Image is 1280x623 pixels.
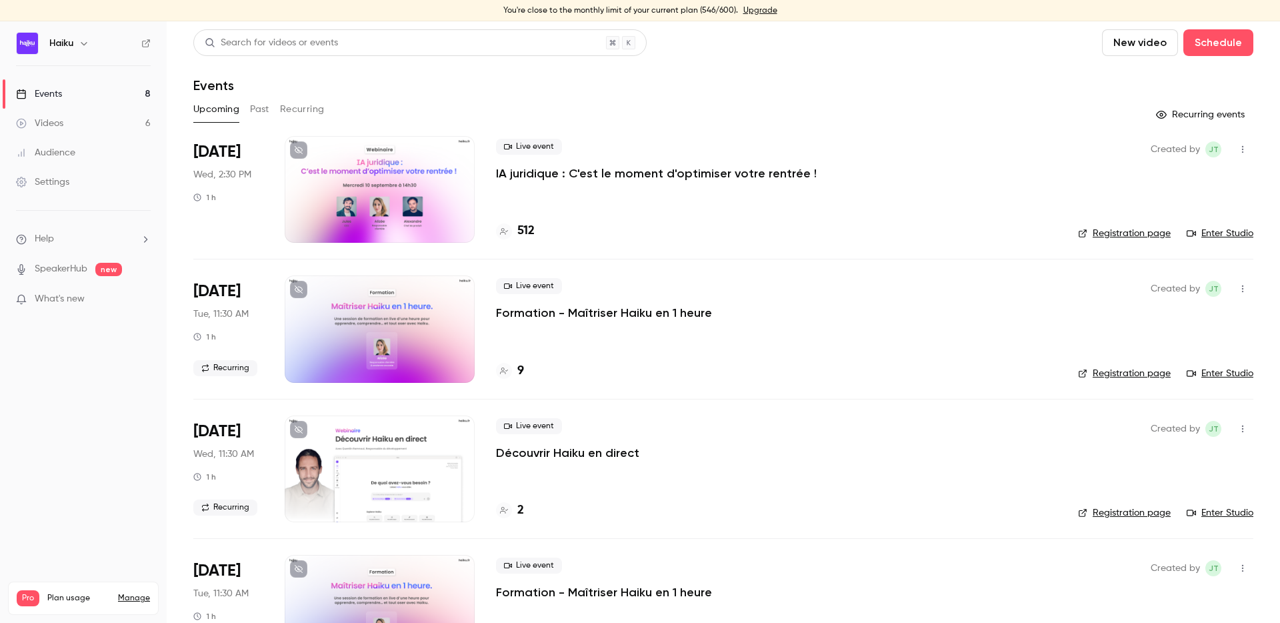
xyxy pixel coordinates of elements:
button: Schedule [1183,29,1253,56]
span: jT [1209,281,1219,297]
span: [DATE] [193,141,241,163]
a: Registration page [1078,227,1171,240]
span: [DATE] [193,421,241,442]
img: Haiku [17,33,38,54]
span: Created by [1151,141,1200,157]
span: jean Touzet [1205,421,1221,437]
a: 512 [496,222,535,240]
span: Created by [1151,560,1200,576]
li: help-dropdown-opener [16,232,151,246]
a: Formation - Maîtriser Haiku en 1 heure [496,305,712,321]
h4: 9 [517,362,524,380]
span: Tue, 11:30 AM [193,587,249,600]
span: Live event [496,139,562,155]
div: 1 h [193,332,216,342]
div: Audience [16,146,75,159]
span: [DATE] [193,560,241,582]
span: Plan usage [47,593,110,604]
div: 1 h [193,192,216,203]
div: Sep 10 Wed, 2:30 PM (Europe/Paris) [193,136,263,243]
span: jT [1209,560,1219,576]
a: Formation - Maîtriser Haiku en 1 heure [496,584,712,600]
button: Upcoming [193,99,239,120]
span: jean Touzet [1205,560,1221,576]
a: SpeakerHub [35,262,87,276]
a: Registration page [1078,506,1171,520]
a: Enter Studio [1187,227,1253,240]
h1: Events [193,77,234,93]
button: Recurring [280,99,325,120]
div: Sep 16 Tue, 11:30 AM (Europe/Paris) [193,275,263,382]
span: Tue, 11:30 AM [193,307,249,321]
a: Upgrade [743,5,777,16]
div: Sep 17 Wed, 11:30 AM (Europe/Paris) [193,416,263,522]
a: Enter Studio [1187,367,1253,380]
div: Search for videos or events [205,36,338,50]
span: Created by [1151,421,1200,437]
div: 1 h [193,611,216,622]
span: Pro [17,590,39,606]
button: Past [250,99,269,120]
div: 1 h [193,472,216,482]
span: [DATE] [193,281,241,302]
span: What's new [35,292,85,306]
span: Created by [1151,281,1200,297]
span: Live event [496,418,562,434]
span: jT [1209,421,1219,437]
a: Découvrir Haiku en direct [496,445,639,461]
span: Recurring [193,360,257,376]
div: Settings [16,175,69,189]
span: Live event [496,278,562,294]
div: Events [16,87,62,101]
span: Recurring [193,500,257,516]
span: Help [35,232,54,246]
span: new [95,263,122,276]
button: Recurring events [1150,104,1253,125]
a: IA juridique : C'est le moment d'optimiser votre rentrée ! [496,165,817,181]
button: New video [1102,29,1178,56]
div: Videos [16,117,63,130]
a: Manage [118,593,150,604]
h4: 512 [517,222,535,240]
span: jean Touzet [1205,141,1221,157]
span: jT [1209,141,1219,157]
span: jean Touzet [1205,281,1221,297]
a: Enter Studio [1187,506,1253,520]
h6: Haiku [49,37,73,50]
a: 2 [496,502,524,520]
span: Wed, 2:30 PM [193,168,251,181]
h4: 2 [517,502,524,520]
a: Registration page [1078,367,1171,380]
a: 9 [496,362,524,380]
span: Live event [496,558,562,574]
span: Wed, 11:30 AM [193,448,254,461]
